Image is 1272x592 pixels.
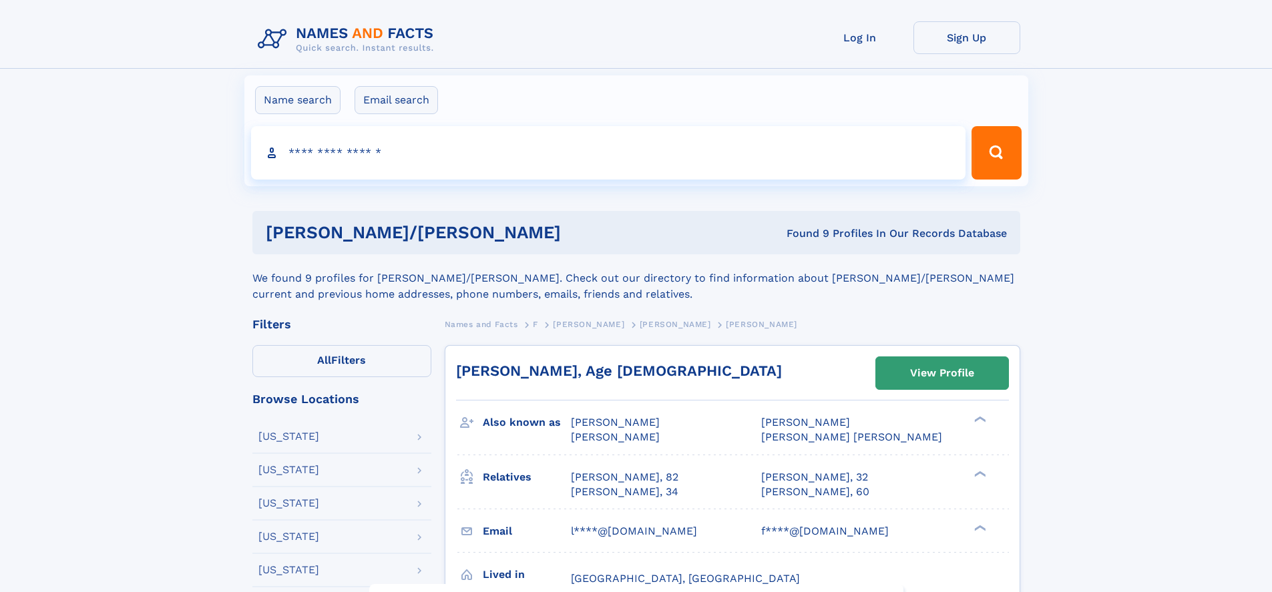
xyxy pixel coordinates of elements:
[971,523,987,532] div: ❯
[807,21,913,54] a: Log In
[456,362,782,379] a: [PERSON_NAME], Age [DEMOGRAPHIC_DATA]
[571,470,678,485] a: [PERSON_NAME], 82
[266,224,674,241] h1: [PERSON_NAME]/[PERSON_NAME]
[258,431,319,442] div: [US_STATE]
[640,320,711,329] span: [PERSON_NAME]
[483,411,571,434] h3: Also known as
[533,320,538,329] span: F
[571,416,660,428] span: [PERSON_NAME]
[910,358,974,388] div: View Profile
[251,126,966,180] input: search input
[674,226,1007,241] div: Found 9 Profiles In Our Records Database
[971,415,987,424] div: ❯
[571,572,800,585] span: [GEOGRAPHIC_DATA], [GEOGRAPHIC_DATA]
[258,498,319,509] div: [US_STATE]
[726,320,797,329] span: [PERSON_NAME]
[640,316,711,332] a: [PERSON_NAME]
[971,469,987,478] div: ❯
[553,316,624,332] a: [PERSON_NAME]
[761,430,942,443] span: [PERSON_NAME] [PERSON_NAME]
[252,254,1020,302] div: We found 9 profiles for [PERSON_NAME]/[PERSON_NAME]. Check out our directory to find information ...
[913,21,1020,54] a: Sign Up
[553,320,624,329] span: [PERSON_NAME]
[972,126,1021,180] button: Search Button
[258,465,319,475] div: [US_STATE]
[317,354,331,366] span: All
[355,86,438,114] label: Email search
[258,565,319,575] div: [US_STATE]
[761,470,868,485] a: [PERSON_NAME], 32
[483,563,571,586] h3: Lived in
[255,86,341,114] label: Name search
[252,393,431,405] div: Browse Locations
[571,485,678,499] a: [PERSON_NAME], 34
[483,520,571,543] h3: Email
[252,318,431,330] div: Filters
[761,485,869,499] a: [PERSON_NAME], 60
[252,21,445,57] img: Logo Names and Facts
[761,416,850,428] span: [PERSON_NAME]
[252,345,431,377] label: Filters
[533,316,538,332] a: F
[445,316,518,332] a: Names and Facts
[483,466,571,489] h3: Relatives
[571,430,660,443] span: [PERSON_NAME]
[258,531,319,542] div: [US_STATE]
[876,357,1008,389] a: View Profile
